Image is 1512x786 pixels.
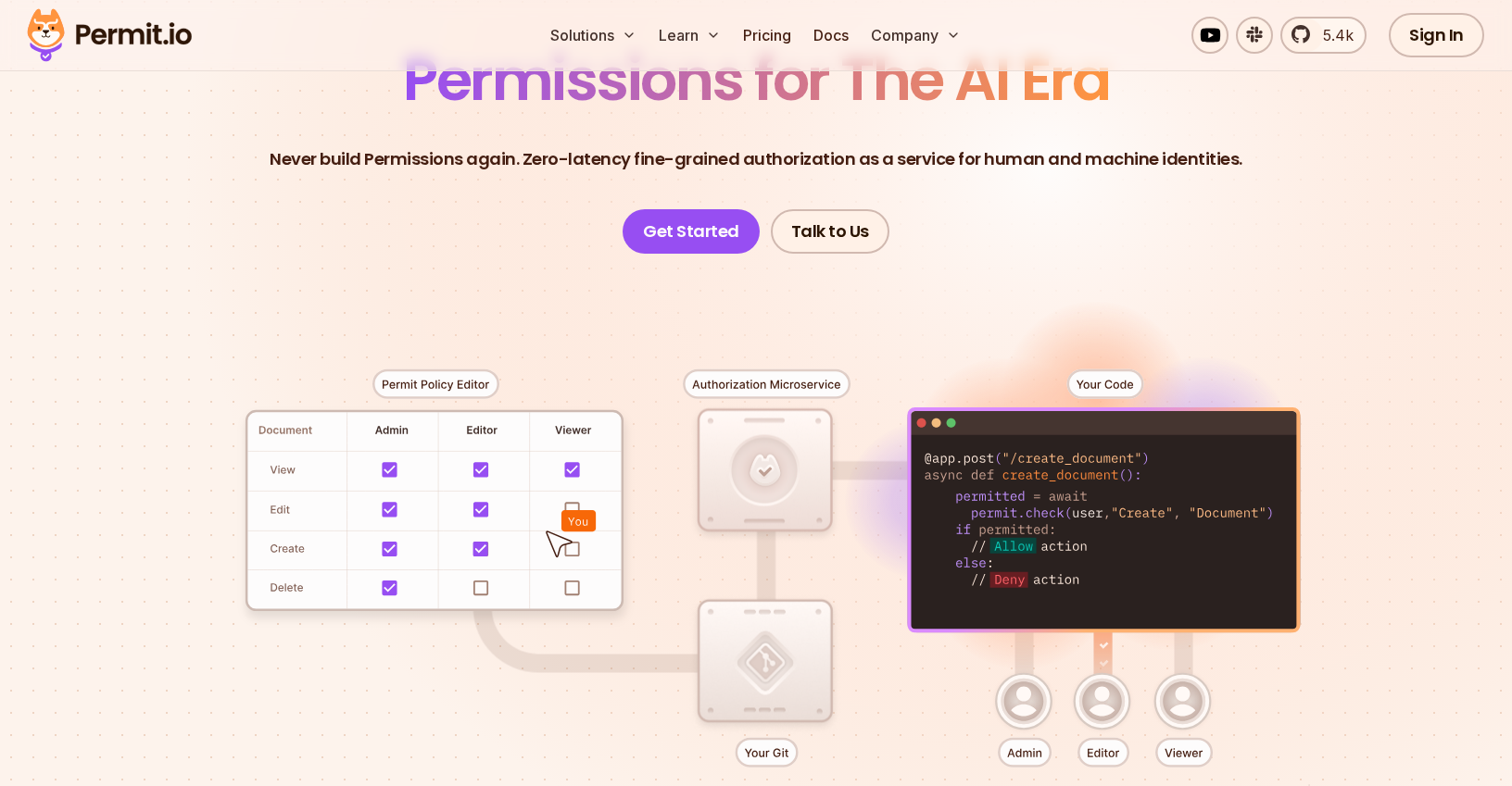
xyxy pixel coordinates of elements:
button: Solutions [543,17,644,54]
a: Pricing [736,17,799,54]
img: Permit logo [19,4,200,67]
span: 5.4k [1312,24,1354,46]
p: Never build Permissions again. Zero-latency fine-grained authorization as a service for human and... [270,146,1242,172]
a: Talk to Us [771,209,889,254]
a: Get Started [623,209,760,254]
a: Sign In [1389,13,1484,57]
span: Permissions for The AI Era [403,38,1109,120]
button: Company [863,17,968,54]
a: 5.4k [1280,17,1367,54]
a: Docs [806,17,856,54]
button: Learn [651,17,728,54]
